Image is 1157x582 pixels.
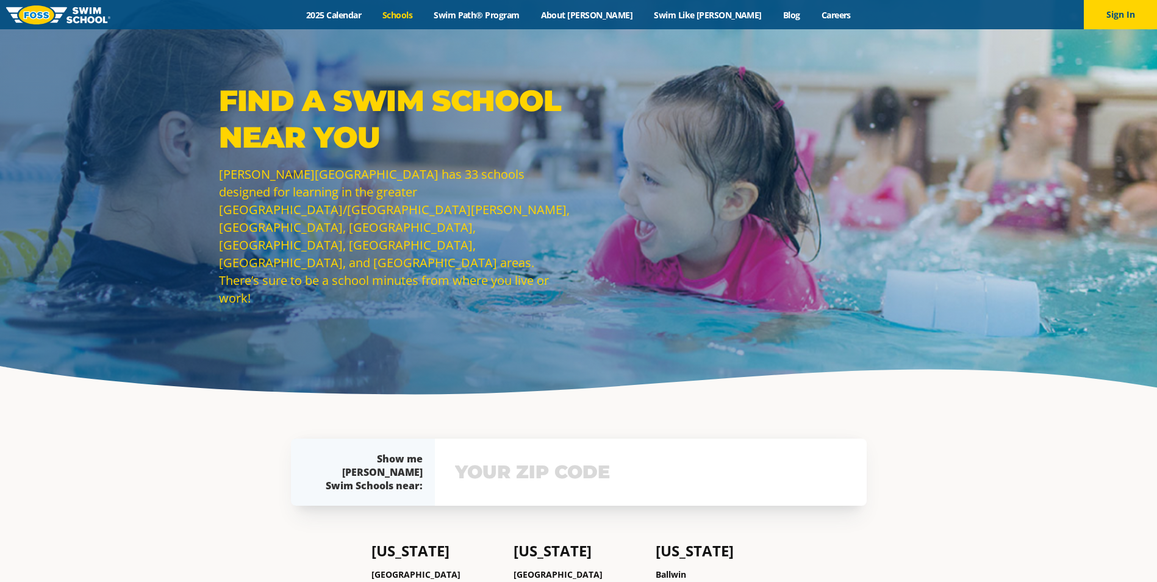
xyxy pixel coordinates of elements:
[6,5,110,24] img: FOSS Swim School Logo
[656,569,686,580] a: Ballwin
[219,165,573,307] p: [PERSON_NAME][GEOGRAPHIC_DATA] has 33 schools designed for learning in the greater [GEOGRAPHIC_DA...
[296,9,372,21] a: 2025 Calendar
[452,454,850,490] input: YOUR ZIP CODE
[656,542,786,559] h4: [US_STATE]
[643,9,773,21] a: Swim Like [PERSON_NAME]
[315,452,423,492] div: Show me [PERSON_NAME] Swim Schools near:
[530,9,643,21] a: About [PERSON_NAME]
[772,9,811,21] a: Blog
[811,9,861,21] a: Careers
[219,82,573,156] p: Find a Swim School Near You
[423,9,530,21] a: Swim Path® Program
[514,569,603,580] a: [GEOGRAPHIC_DATA]
[371,542,501,559] h4: [US_STATE]
[514,542,643,559] h4: [US_STATE]
[371,569,460,580] a: [GEOGRAPHIC_DATA]
[372,9,423,21] a: Schools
